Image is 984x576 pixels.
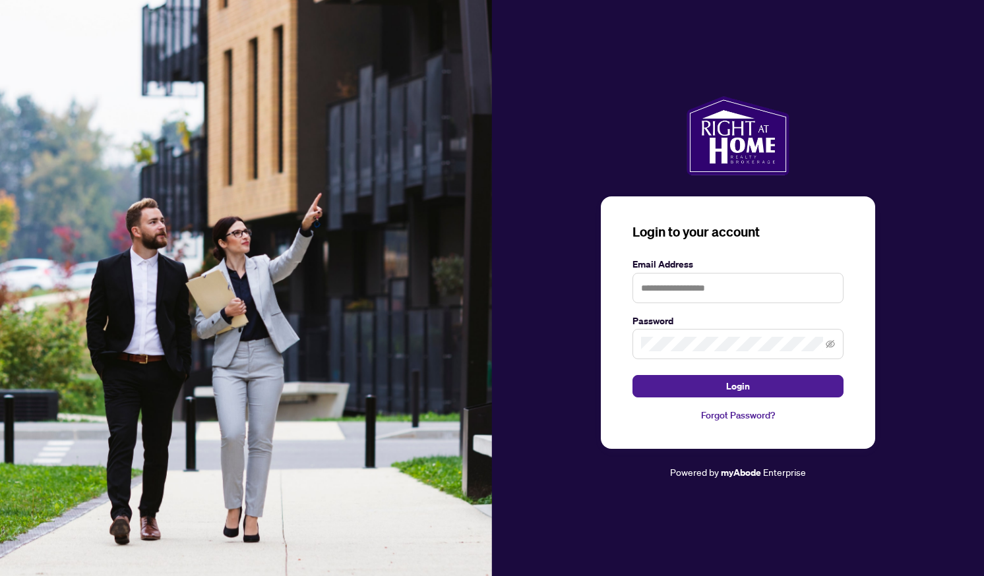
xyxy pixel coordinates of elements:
[632,408,844,422] a: Forgot Password?
[670,466,719,478] span: Powered by
[687,96,789,175] img: ma-logo
[763,466,806,478] span: Enterprise
[721,465,761,480] a: myAbode
[632,375,844,397] button: Login
[632,314,844,328] label: Password
[826,339,835,349] span: eye-invisible
[632,223,844,241] h3: Login to your account
[726,376,750,397] span: Login
[632,257,844,272] label: Email Address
